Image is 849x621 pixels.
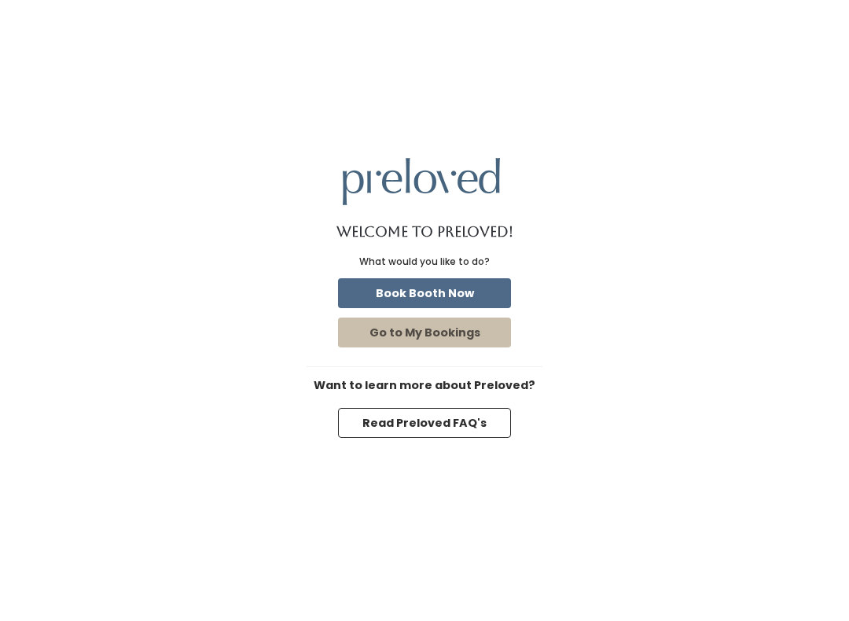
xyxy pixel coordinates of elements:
div: What would you like to do? [359,255,490,269]
button: Go to My Bookings [338,318,511,347]
h1: Welcome to Preloved! [336,224,513,240]
h6: Want to learn more about Preloved? [307,380,542,392]
button: Read Preloved FAQ's [338,408,511,438]
img: preloved logo [343,158,500,204]
a: Go to My Bookings [335,314,514,351]
button: Book Booth Now [338,278,511,308]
